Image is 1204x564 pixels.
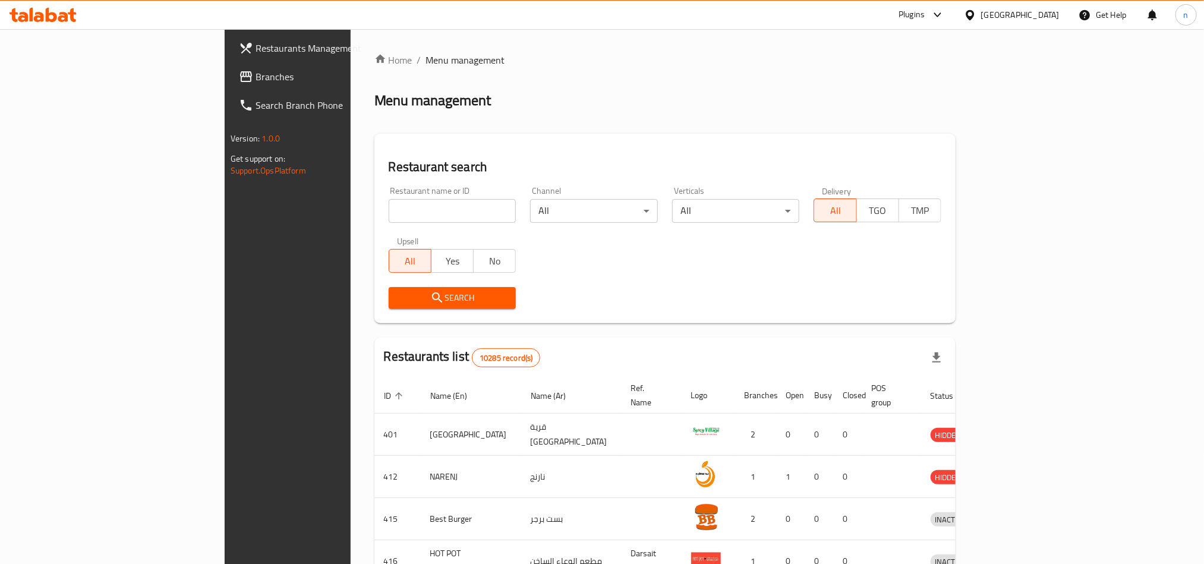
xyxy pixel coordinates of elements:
[735,414,777,456] td: 2
[389,287,516,309] button: Search
[261,131,280,146] span: 1.0.0
[421,414,521,456] td: [GEOGRAPHIC_DATA]
[472,348,540,367] div: Total records count
[384,389,406,403] span: ID
[231,163,306,178] a: Support.OpsPlatform
[691,417,721,447] img: Spicy Village
[805,456,834,498] td: 0
[735,377,777,414] th: Branches
[682,377,735,414] th: Logo
[384,348,541,367] h2: Restaurants list
[834,456,862,498] td: 0
[478,253,511,270] span: No
[777,414,805,456] td: 0
[231,131,260,146] span: Version:
[531,389,581,403] span: Name (Ar)
[521,498,622,540] td: بست برجر
[856,198,899,222] button: TGO
[805,414,834,456] td: 0
[229,62,426,91] a: Branches
[777,498,805,540] td: 0
[256,98,416,112] span: Search Branch Phone
[229,91,426,119] a: Search Branch Phone
[430,389,483,403] span: Name (En)
[256,41,416,55] span: Restaurants Management
[521,414,622,456] td: قرية [GEOGRAPHIC_DATA]
[931,428,966,442] span: HIDDEN
[819,202,852,219] span: All
[389,158,941,176] h2: Restaurant search
[931,513,971,527] span: INACTIVE
[904,202,937,219] span: TMP
[436,253,469,270] span: Yes
[421,498,521,540] td: Best Burger
[691,459,721,489] img: NARENJ
[931,512,971,527] div: INACTIVE
[735,498,777,540] td: 2
[834,414,862,456] td: 0
[834,377,862,414] th: Closed
[834,498,862,540] td: 0
[777,377,805,414] th: Open
[389,199,516,223] input: Search for restaurant name or ID..
[231,151,285,166] span: Get support on:
[862,202,894,219] span: TGO
[426,53,505,67] span: Menu management
[931,389,969,403] span: Status
[394,253,427,270] span: All
[672,199,800,223] div: All
[421,456,521,498] td: NARENJ
[735,456,777,498] td: 1
[899,198,941,222] button: TMP
[472,352,540,364] span: 10285 record(s)
[814,198,856,222] button: All
[777,456,805,498] td: 1
[431,249,474,273] button: Yes
[374,91,491,110] h2: Menu management
[931,471,966,484] span: HIDDEN
[691,502,721,531] img: Best Burger
[530,199,658,223] div: All
[981,8,1060,21] div: [GEOGRAPHIC_DATA]
[397,237,419,245] label: Upsell
[389,249,431,273] button: All
[256,70,416,84] span: Branches
[805,498,834,540] td: 0
[899,8,925,22] div: Plugins
[872,381,907,409] span: POS group
[931,470,966,484] div: HIDDEN
[229,34,426,62] a: Restaurants Management
[521,456,622,498] td: نارنج
[805,377,834,414] th: Busy
[1184,8,1189,21] span: n
[822,187,852,195] label: Delivery
[473,249,516,273] button: No
[922,344,951,372] div: Export file
[398,291,507,305] span: Search
[631,381,667,409] span: Ref. Name
[931,428,966,442] div: HIDDEN
[374,53,956,67] nav: breadcrumb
